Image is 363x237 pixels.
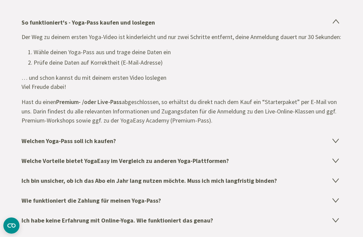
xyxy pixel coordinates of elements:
strong: Premium- /oder Live-Pass [56,98,122,106]
button: CMP-Widget öffnen [3,217,19,234]
p: Hast du einen abgeschlossen, so erhältst du direkt nach dem Kauf ein “Starterpaket” per E-Mail vo... [22,97,341,125]
li: Prüfe deine Daten auf Korrektheit (E-Mail-Adresse) [34,58,341,67]
h4: Ich habe keine Erfahrung mit Online-Yoga. Wie funktioniert das genau? [22,210,341,230]
p: Der Weg zu deinem ersten Yoga-Video ist kinderleicht und nur zwei Schritte entfernt, deine Anmeld... [22,32,341,41]
p: … und schon kannst du mit deinem ersten Video loslegen Viel Freude dabei! [22,73,341,91]
h4: Welche Vorteile bietet YogaEasy im Vergleich zu anderen Yoga-Plattformen? [22,151,341,171]
li: Wähle deinen Yoga-Pass aus und trage deine Daten ein [34,47,341,57]
h4: Wie funktioniert die Zahlung für meinen Yoga-Pass? [22,191,341,210]
h4: So funktioniert's - Yoga-Pass kaufen und loslegen [22,12,341,32]
h4: Welchen Yoga-Pass soll ich kaufen? [22,131,341,151]
h4: Ich bin unsicher, ob ich das Abo ein Jahr lang nutzen möchte. Muss ich mich langfristig binden? [22,171,341,191]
